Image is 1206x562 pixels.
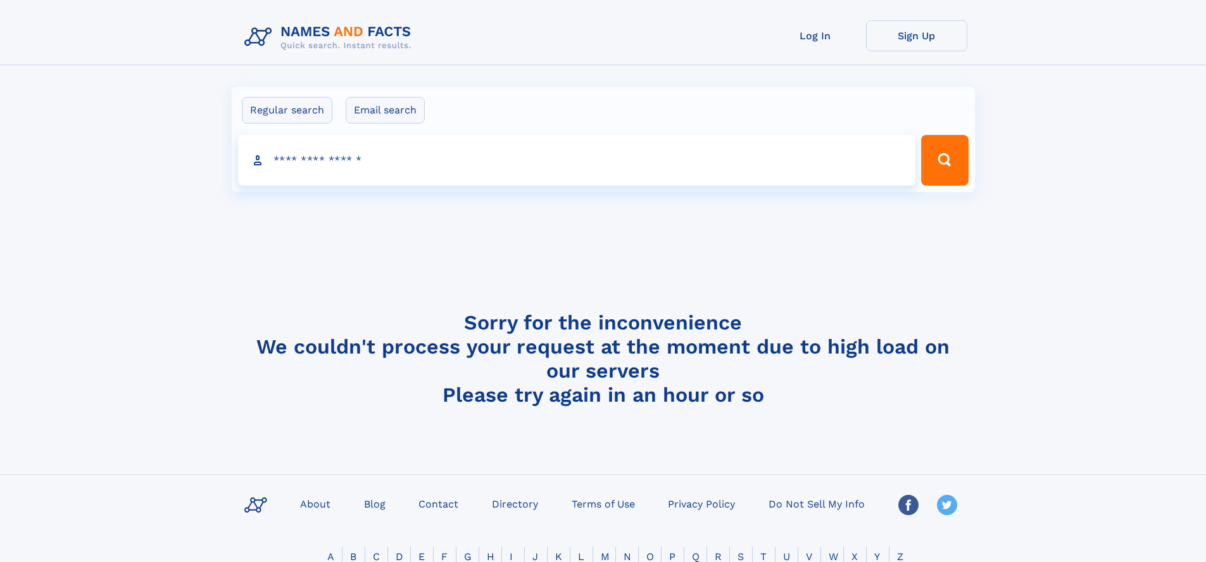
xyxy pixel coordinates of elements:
a: About [295,494,336,513]
a: Terms of Use [567,494,640,513]
input: search input [238,135,916,186]
a: Log In [765,20,866,51]
a: Directory [487,494,543,513]
img: Twitter [937,495,957,515]
a: Sign Up [866,20,967,51]
label: Email search [346,97,425,124]
button: Search Button [921,135,968,186]
img: Logo Names and Facts [239,20,422,54]
h4: Sorry for the inconvenience We couldn't process your request at the moment due to high load on ou... [239,310,967,407]
a: Privacy Policy [663,494,740,513]
a: Do Not Sell My Info [763,494,870,513]
a: Blog [359,494,391,513]
a: Contact [413,494,463,513]
label: Regular search [242,97,332,124]
img: Facebook [898,495,919,515]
